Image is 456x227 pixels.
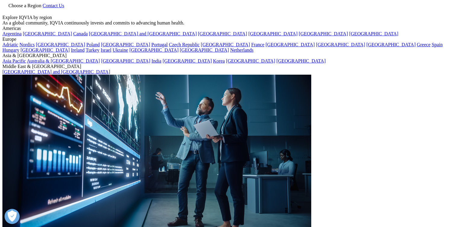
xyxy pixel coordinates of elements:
[180,47,229,53] a: [GEOGRAPHIC_DATA]
[2,37,454,42] div: Europe
[151,42,168,47] a: Portugal
[2,42,18,47] a: Adriatic
[89,31,197,36] a: [GEOGRAPHIC_DATA] and [GEOGRAPHIC_DATA]
[349,31,398,36] a: [GEOGRAPHIC_DATA]
[27,58,100,63] a: Australia & [GEOGRAPHIC_DATA]
[2,31,22,36] a: Argentina
[299,31,348,36] a: [GEOGRAPHIC_DATA]
[101,42,150,47] a: [GEOGRAPHIC_DATA]
[112,47,128,53] a: Ukraine
[277,58,326,63] a: [GEOGRAPHIC_DATA]
[2,64,454,69] div: Middle East & [GEOGRAPHIC_DATA]
[2,20,454,26] div: As a global community, IQVIA continuously invests and commits to advancing human health.
[432,42,442,47] a: Spain
[23,31,72,36] a: [GEOGRAPHIC_DATA]
[201,42,250,47] a: [GEOGRAPHIC_DATA]
[151,58,161,63] a: India
[226,58,275,63] a: [GEOGRAPHIC_DATA]
[163,58,212,63] a: [GEOGRAPHIC_DATA]
[2,47,19,53] a: Hungary
[8,3,41,8] span: Choose a Region
[417,42,430,47] a: Greece
[213,58,225,63] a: Korea
[198,31,247,36] a: [GEOGRAPHIC_DATA]
[101,58,150,63] a: [GEOGRAPHIC_DATA]
[266,42,315,47] a: [GEOGRAPHIC_DATA]
[316,42,365,47] a: [GEOGRAPHIC_DATA]
[71,47,84,53] a: Ireland
[2,69,110,74] a: [GEOGRAPHIC_DATA] and [GEOGRAPHIC_DATA]
[36,42,85,47] a: [GEOGRAPHIC_DATA]
[73,31,88,36] a: Canada
[19,42,35,47] a: Nordics
[86,42,100,47] a: Poland
[2,26,454,31] div: Americas
[251,42,264,47] a: France
[2,15,454,20] div: Explore IQVIA by region
[169,42,200,47] a: Czech Republic
[230,47,253,53] a: Netherlands
[5,209,20,224] button: Open Preferences
[2,53,454,58] div: Asia & [GEOGRAPHIC_DATA]
[366,42,416,47] a: [GEOGRAPHIC_DATA]
[101,47,112,53] a: Israel
[86,47,100,53] a: Turkey
[129,47,179,53] a: [GEOGRAPHIC_DATA]
[21,47,70,53] a: [GEOGRAPHIC_DATA]
[2,58,26,63] a: Asia Pacific
[248,31,297,36] a: [GEOGRAPHIC_DATA]
[43,3,64,8] a: Contact Us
